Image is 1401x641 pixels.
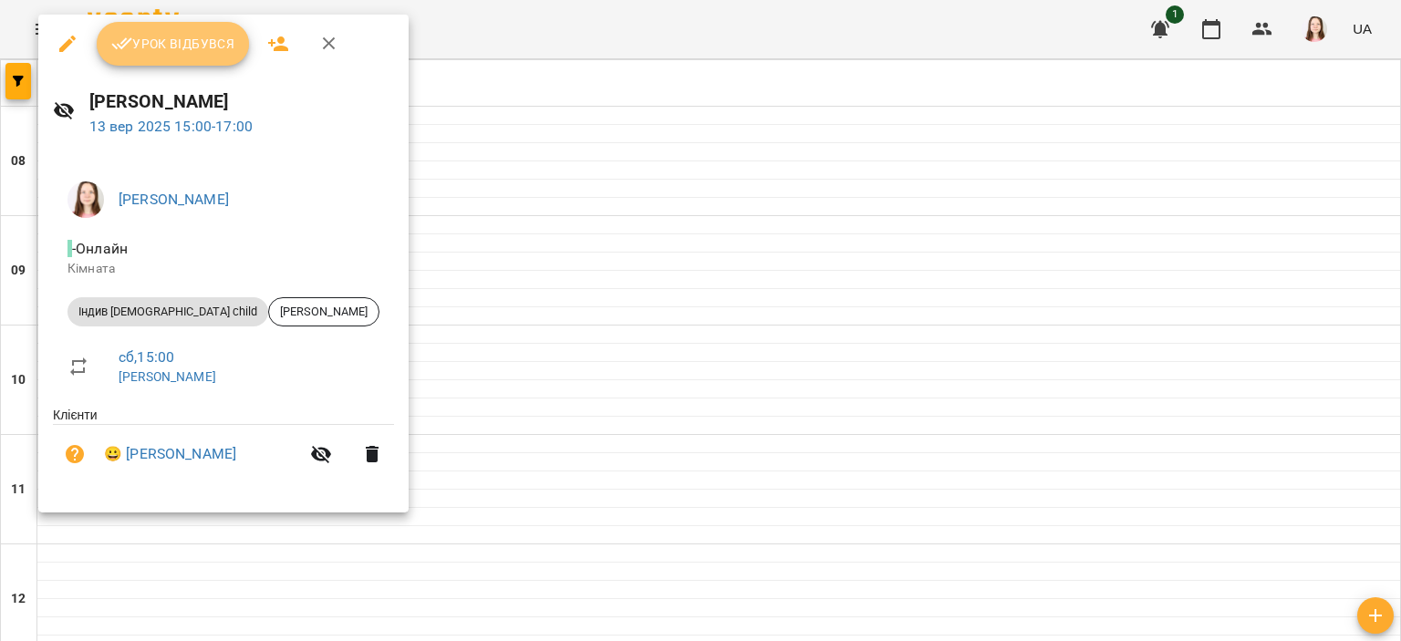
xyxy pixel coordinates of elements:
[53,406,394,491] ul: Клієнти
[67,260,379,278] p: Кімната
[269,304,379,320] span: [PERSON_NAME]
[97,22,250,66] button: Урок відбувся
[67,304,268,320] span: Індив [DEMOGRAPHIC_DATA] child
[119,191,229,208] a: [PERSON_NAME]
[268,297,379,326] div: [PERSON_NAME]
[111,33,235,55] span: Урок відбувся
[67,181,104,218] img: 83b29030cd47969af3143de651fdf18c.jpg
[53,432,97,476] button: Візит ще не сплачено. Додати оплату?
[119,369,216,384] a: [PERSON_NAME]
[119,348,174,366] a: сб , 15:00
[89,118,253,135] a: 13 вер 2025 15:00-17:00
[89,88,394,116] h6: [PERSON_NAME]
[104,443,236,465] a: 😀 [PERSON_NAME]
[67,240,131,257] span: - Онлайн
